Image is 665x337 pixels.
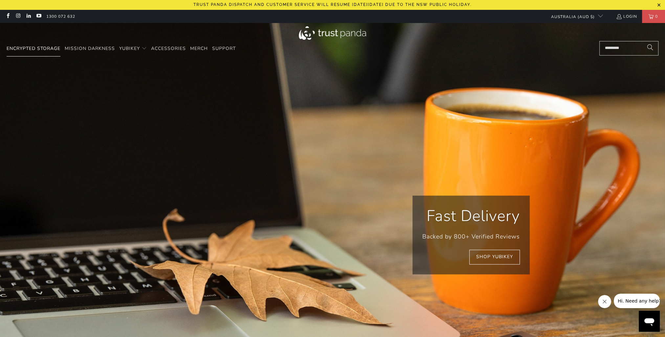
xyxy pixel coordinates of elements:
[151,41,186,56] a: Accessories
[119,41,147,56] summary: YubiKey
[212,45,236,52] span: Support
[4,5,47,10] span: Hi. Need any help?
[190,45,208,52] span: Merch
[299,26,366,40] img: Trust Panda Australia
[65,45,115,52] span: Mission Darkness
[642,10,665,23] a: 0
[642,41,658,56] button: Search
[614,294,660,308] iframe: Message from company
[546,10,603,23] button: Australia (AUD $)
[639,311,660,332] iframe: Button to launch messaging window
[26,14,31,19] a: Trust Panda Australia on LinkedIn
[15,14,21,19] a: Trust Panda Australia on Instagram
[7,41,60,56] a: Encrypted Storage
[65,41,115,56] a: Mission Darkness
[212,41,236,56] a: Support
[190,41,208,56] a: Merch
[599,41,658,56] input: Search...
[36,14,41,19] a: Trust Panda Australia on YouTube
[469,250,520,264] a: Shop YubiKey
[119,45,140,52] span: YubiKey
[7,45,60,52] span: Encrypted Storage
[598,295,611,308] iframe: Close message
[422,232,520,241] p: Backed by 800+ Verified Reviews
[654,10,659,23] span: 0
[193,2,472,7] p: Trust Panda dispatch and customer service will resume [DATE][DATE] due to the NSW public holiday.
[46,13,75,20] a: 1300 072 632
[422,205,520,227] p: Fast Delivery
[151,45,186,52] span: Accessories
[5,14,11,19] a: Trust Panda Australia on Facebook
[7,41,236,56] nav: Translation missing: en.navigation.header.main_nav
[616,13,637,20] a: Login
